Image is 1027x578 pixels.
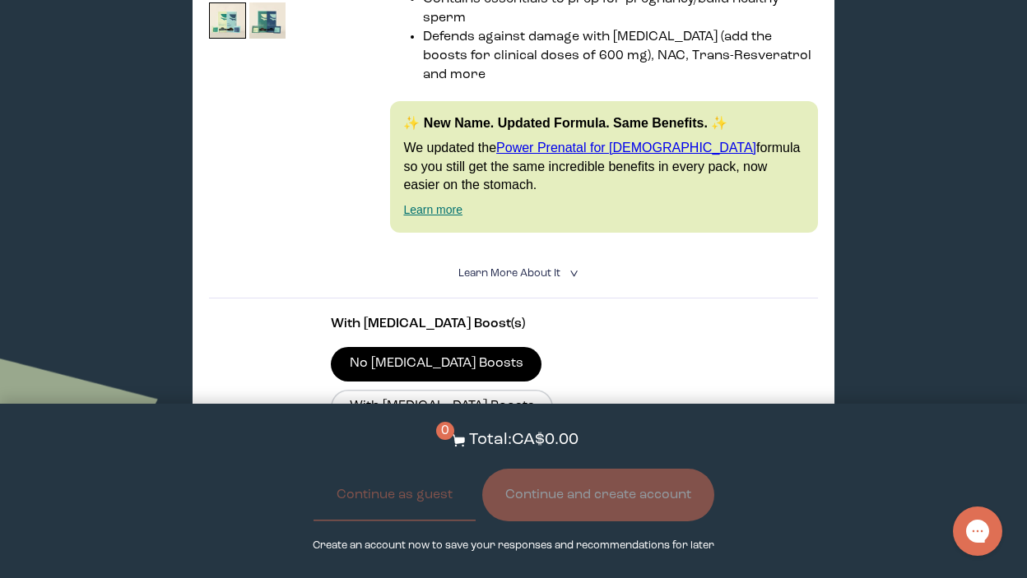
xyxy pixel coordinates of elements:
[209,2,246,39] img: thumbnail image
[945,501,1011,562] iframe: Gorgias live chat messenger
[403,116,727,130] strong: ✨ New Name. Updated Formula. Same Benefits. ✨
[331,315,696,334] p: With [MEDICAL_DATA] Boost(s)
[314,469,476,521] button: Continue as guest
[423,28,817,85] li: Defends against damage with [MEDICAL_DATA] (add the boosts for clinical doses of 600 mg), NAC, Tr...
[496,141,756,155] a: Power Prenatal for [DEMOGRAPHIC_DATA]
[331,390,553,424] label: With [MEDICAL_DATA] Boosts
[482,469,714,521] button: Continue and create account
[458,268,560,279] span: Learn More About it
[469,428,579,452] p: Total: CA$0.00
[331,347,541,381] label: No [MEDICAL_DATA] Boosts
[403,139,804,194] p: We updated the formula so you still get the same incredible benefits in every pack, now easier on...
[403,203,462,216] a: Learn more
[458,266,569,281] summary: Learn More About it <
[249,2,286,39] img: thumbnail image
[565,269,580,278] i: <
[313,538,714,553] p: Create an account now to save your responses and recommendations for later
[436,422,454,440] span: 0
